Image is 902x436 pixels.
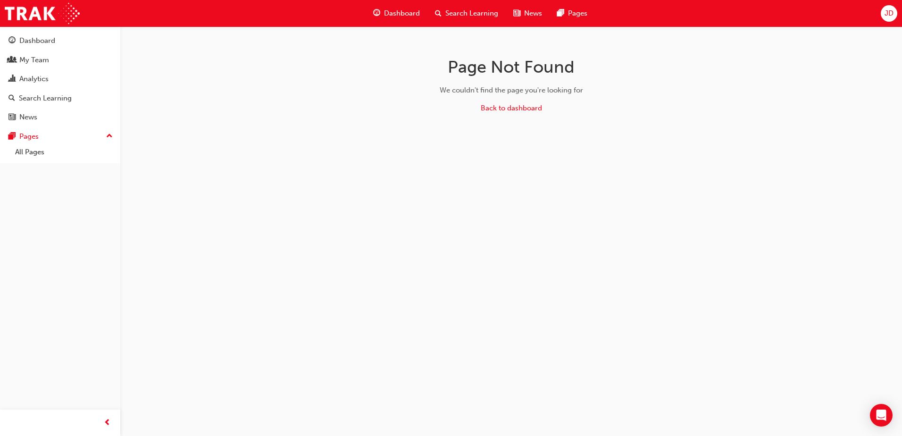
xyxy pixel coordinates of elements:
[8,37,16,45] span: guage-icon
[4,30,117,128] button: DashboardMy TeamAnalyticsSearch LearningNews
[445,8,498,19] span: Search Learning
[4,32,117,50] a: Dashboard
[506,4,550,23] a: news-iconNews
[4,128,117,145] button: Pages
[8,94,15,103] span: search-icon
[8,133,16,141] span: pages-icon
[550,4,595,23] a: pages-iconPages
[4,51,117,69] a: My Team
[362,85,661,96] div: We couldn't find the page you're looking for
[481,104,542,112] a: Back to dashboard
[435,8,442,19] span: search-icon
[19,55,49,66] div: My Team
[19,131,39,142] div: Pages
[8,113,16,122] span: news-icon
[5,3,80,24] img: Trak
[19,93,72,104] div: Search Learning
[885,8,894,19] span: JD
[8,75,16,84] span: chart-icon
[881,5,897,22] button: JD
[104,417,111,429] span: prev-icon
[513,8,520,19] span: news-icon
[11,145,117,159] a: All Pages
[4,90,117,107] a: Search Learning
[557,8,564,19] span: pages-icon
[19,74,49,84] div: Analytics
[4,109,117,126] a: News
[373,8,380,19] span: guage-icon
[19,112,37,123] div: News
[106,130,113,143] span: up-icon
[568,8,587,19] span: Pages
[384,8,420,19] span: Dashboard
[8,56,16,65] span: people-icon
[366,4,427,23] a: guage-iconDashboard
[4,70,117,88] a: Analytics
[870,404,893,427] div: Open Intercom Messenger
[427,4,506,23] a: search-iconSearch Learning
[19,35,55,46] div: Dashboard
[524,8,542,19] span: News
[362,57,661,77] h1: Page Not Found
